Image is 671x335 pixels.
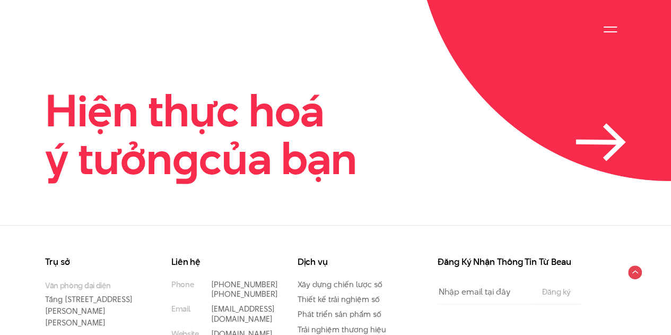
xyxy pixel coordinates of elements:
h3: Dịch vụ [298,257,392,267]
a: Xây dựng chiến lược số [298,279,382,290]
input: Nhập email tại đây [438,280,531,304]
h3: Liên hệ [171,257,266,267]
a: [EMAIL_ADDRESS][DOMAIN_NAME] [211,303,275,324]
a: Trải nghiệm thương hiệu [298,324,386,335]
p: Tầng [STREET_ADDRESS][PERSON_NAME][PERSON_NAME] [45,280,140,328]
a: Thiết kế trải nghiệm số [298,294,380,305]
a: Hiện thực hoáý tưởngcủa bạn [45,87,626,182]
small: Email [171,304,190,314]
a: [PHONE_NUMBER] [211,288,278,299]
h2: Hiện thực hoá ý tưởn của bạn [45,87,357,182]
input: Đăng ký [539,288,573,296]
h3: Trụ sở [45,257,140,267]
small: Văn phòng đại diện [45,280,140,291]
small: Phone [171,280,194,289]
a: [PHONE_NUMBER] [211,279,278,290]
a: Phát triển sản phẩm số [298,308,381,320]
en: g [172,127,199,190]
h3: Đăng Ký Nhận Thông Tin Từ Beau [438,257,581,267]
